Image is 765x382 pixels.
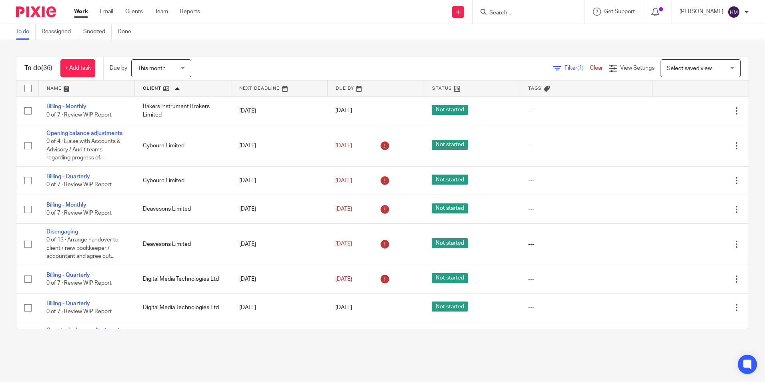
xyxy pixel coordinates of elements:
a: Opening balance adjustments [46,131,122,136]
p: Due by [110,64,127,72]
span: 0 of 7 · Review WIP Report [46,280,112,286]
td: [DATE] [231,195,328,223]
a: Opening balance adjustments [46,328,122,333]
div: --- [528,177,644,185]
span: [DATE] [335,206,352,212]
a: Snoozed [83,24,112,40]
a: Clear [590,65,603,71]
span: Not started [432,175,468,185]
td: Deavesons Limited [135,195,231,223]
td: [DATE] [231,125,328,166]
span: Tags [528,86,542,90]
span: Not started [432,302,468,312]
a: Billing - Monthly [46,202,86,208]
div: --- [528,240,644,248]
a: Done [118,24,137,40]
a: Team [155,8,168,16]
span: Not started [432,273,468,283]
span: [DATE] [335,108,352,114]
a: To do [16,24,36,40]
span: 0 of 4 · Liaise with Accounts & Advisory / Audit teams regarding progress of... [46,139,120,161]
a: Email [100,8,113,16]
td: [DATE] [231,97,328,125]
img: svg%3E [727,6,740,18]
div: --- [528,304,644,312]
span: [DATE] [335,276,352,282]
a: Billing - Quarterly [46,301,90,306]
td: [DATE] [231,265,328,293]
span: Not started [432,140,468,150]
div: --- [528,142,644,150]
a: Billing - Quarterly [46,174,90,179]
a: Reports [180,8,200,16]
a: Disengaging [46,229,78,235]
span: Select saved view [667,66,712,71]
a: Clients [125,8,143,16]
span: Not started [432,238,468,248]
span: Filter [565,65,590,71]
a: Billing - Monthly [46,104,86,109]
span: View Settings [620,65,655,71]
td: Cybourn Limited [135,166,231,195]
span: [DATE] [335,178,352,183]
td: [DATE] [231,294,328,322]
span: 0 of 7 · Review WIP Report [46,112,112,118]
span: [DATE] [335,305,352,310]
td: Digital Media Technologies Ltd [135,265,231,293]
span: Get Support [604,9,635,14]
td: [DATE] [231,322,328,363]
td: [DATE] [231,166,328,195]
h1: To do [24,64,52,72]
span: (1) [577,65,584,71]
a: + Add task [60,59,95,77]
span: Not started [432,105,468,115]
span: 0 of 7 · Review WIP Report [46,309,112,315]
td: [DATE] [231,223,328,265]
a: Work [74,8,88,16]
div: --- [528,205,644,213]
span: (36) [41,65,52,71]
span: [DATE] [335,241,352,247]
a: Reassigned [42,24,77,40]
input: Search [489,10,561,17]
img: Pixie [16,6,56,17]
span: Not started [432,203,468,213]
td: Deavesons Limited [135,223,231,265]
td: Digital Media Technologies Ltd [135,294,231,322]
span: 0 of 7 · Review WIP Report [46,211,112,216]
a: Billing - Quarterly [46,272,90,278]
div: --- [528,275,644,283]
span: 0 of 7 · Review WIP Report [46,182,112,187]
td: Bakers Instrument Brokers Limited [135,97,231,125]
span: This month [138,66,166,71]
span: [DATE] [335,143,352,149]
span: 0 of 13 · Arrange handover to client / new bookkeeper / accountant and agree cut... [46,237,118,259]
td: Cybourn Limited [135,125,231,166]
div: --- [528,107,644,115]
p: [PERSON_NAME] [679,8,723,16]
td: [PERSON_NAME] & [PERSON_NAME] Consultancy Limited [135,322,231,363]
